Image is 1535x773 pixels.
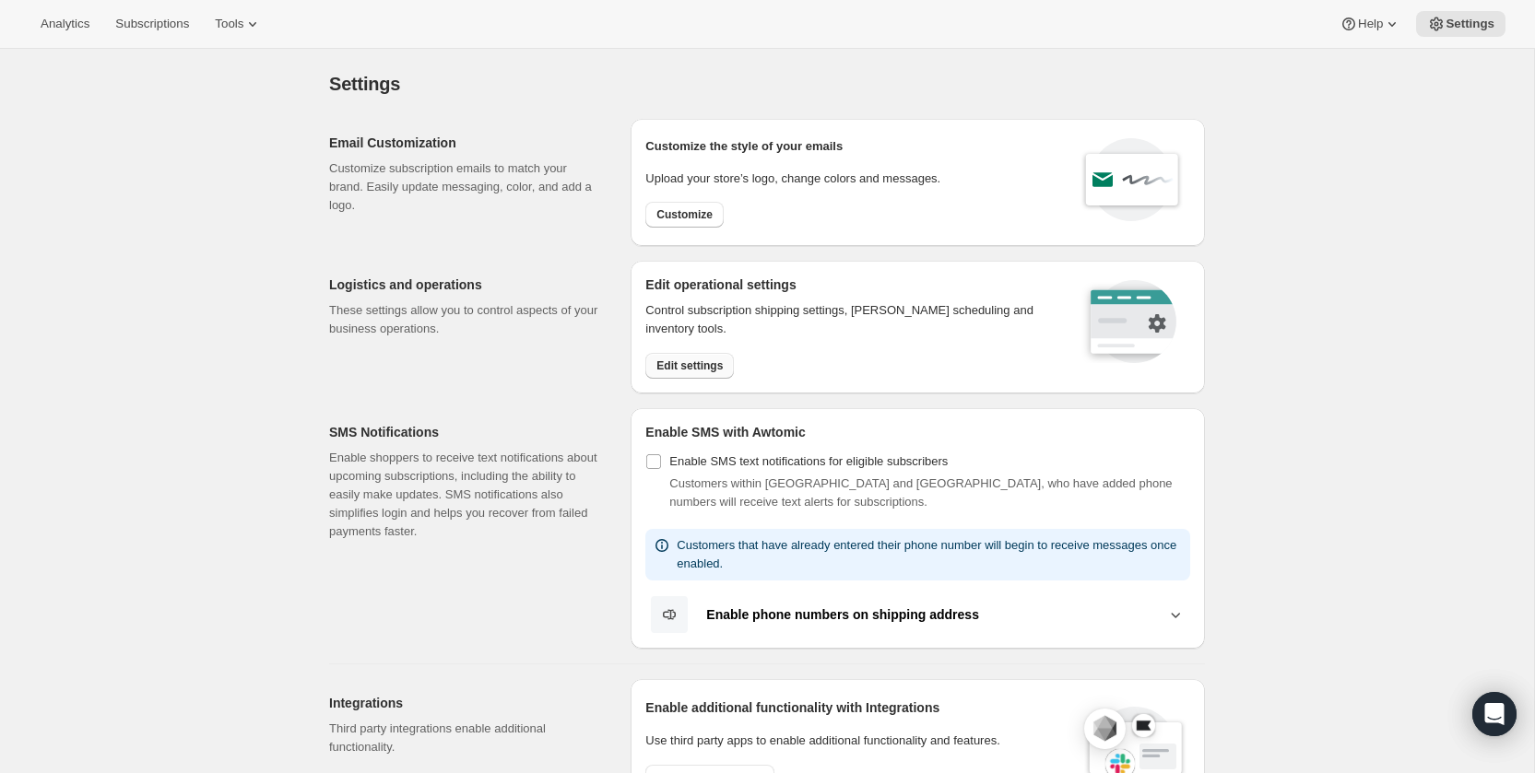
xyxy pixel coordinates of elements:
[645,353,734,379] button: Edit settings
[1416,11,1505,37] button: Settings
[1446,17,1494,31] span: Settings
[329,134,601,152] h2: Email Customization
[204,11,273,37] button: Tools
[104,11,200,37] button: Subscriptions
[669,454,948,468] span: Enable SMS text notifications for eligible subscribers
[329,275,601,294] h2: Logistics and operations
[645,698,1066,717] h2: Enable additional functionality with Integrations
[329,449,601,541] p: Enable shoppers to receive text notifications about upcoming subscriptions, including the ability...
[1358,17,1383,31] span: Help
[645,423,1190,441] h2: Enable SMS with Awtomic
[329,74,400,94] span: Settings
[669,476,1172,509] span: Customers within [GEOGRAPHIC_DATA] and [GEOGRAPHIC_DATA], who have added phone numbers will recei...
[30,11,100,37] button: Analytics
[115,17,189,31] span: Subscriptions
[329,159,601,215] p: Customize subscription emails to match your brand. Easily update messaging, color, and add a logo.
[645,595,1190,634] button: Enable phone numbers on shipping address
[706,607,979,622] b: Enable phone numbers on shipping address
[1472,692,1517,736] div: Open Intercom Messenger
[645,170,940,188] p: Upload your store’s logo, change colors and messages.
[329,301,601,338] p: These settings allow you to control aspects of your business operations.
[329,694,601,712] h2: Integrations
[645,137,843,156] p: Customize the style of your emails
[677,536,1183,573] p: Customers that have already entered their phone number will begin to receive messages once enabled.
[215,17,243,31] span: Tools
[656,358,723,373] span: Edit settings
[1328,11,1412,37] button: Help
[645,301,1057,338] p: Control subscription shipping settings, [PERSON_NAME] scheduling and inventory tools.
[329,720,601,756] p: Third party integrations enable additional functionality.
[645,732,1066,750] p: Use third party apps to enable additional functionality and features.
[645,275,1057,294] h2: Edit operational settings
[656,207,713,222] span: Customize
[41,17,89,31] span: Analytics
[645,202,724,228] button: Customize
[329,423,601,441] h2: SMS Notifications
